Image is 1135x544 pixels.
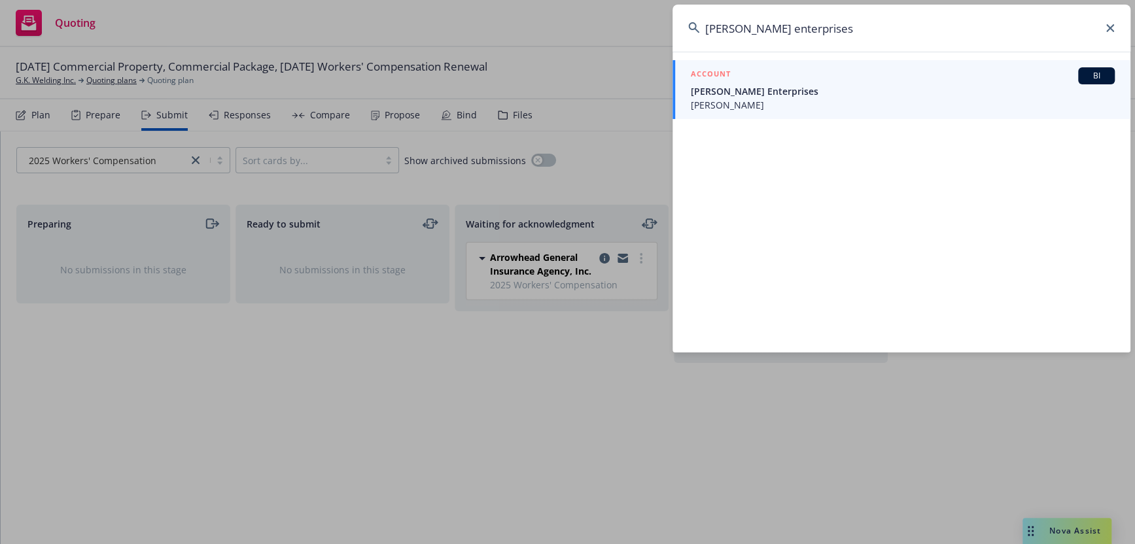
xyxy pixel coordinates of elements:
[691,98,1115,112] span: [PERSON_NAME]
[691,67,731,83] h5: ACCOUNT
[1083,70,1109,82] span: BI
[672,5,1130,52] input: Search...
[672,60,1130,119] a: ACCOUNTBI[PERSON_NAME] Enterprises[PERSON_NAME]
[691,84,1115,98] span: [PERSON_NAME] Enterprises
